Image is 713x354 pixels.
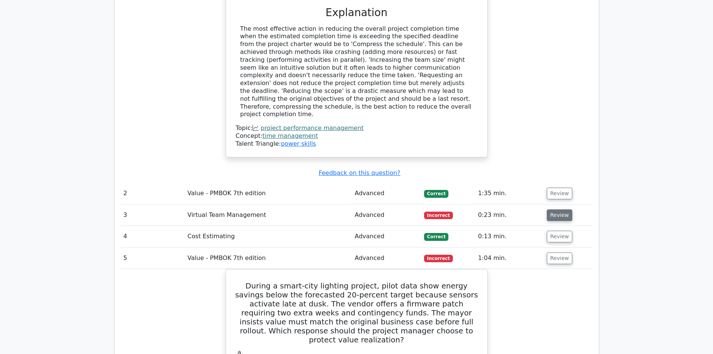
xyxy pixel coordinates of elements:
td: 4 [121,226,185,247]
td: Value - PMBOK 7th edition [185,248,352,269]
td: 3 [121,205,185,226]
a: power skills [281,140,316,147]
button: Review [547,252,572,264]
h3: Explanation [240,6,473,19]
td: Cost Estimating [185,226,352,247]
div: The most effective action in reducing the overall project completion time when the estimated comp... [240,25,473,119]
td: Advanced [352,205,421,226]
td: Advanced [352,226,421,247]
a: Feedback on this question? [319,169,400,176]
button: Review [547,188,572,199]
td: 0:23 min. [475,205,544,226]
button: Review [547,209,572,221]
div: Topic: [236,124,478,132]
span: Incorrect [424,255,453,262]
h5: During a smart-city lighting project, pilot data show energy savings below the forecasted 20-perc... [235,281,478,344]
td: Advanced [352,183,421,204]
td: Virtual Team Management [185,205,352,226]
span: Correct [424,233,448,240]
td: Advanced [352,248,421,269]
td: 0:13 min. [475,226,544,247]
div: Talent Triangle: [236,124,478,148]
td: 1:04 min. [475,248,544,269]
a: time management [262,132,318,139]
div: Concept: [236,132,478,140]
button: Review [547,231,572,242]
td: 5 [121,248,185,269]
a: project performance management [260,124,363,131]
td: 1:35 min. [475,183,544,204]
td: Value - PMBOK 7th edition [185,183,352,204]
span: Incorrect [424,212,453,219]
td: 2 [121,183,185,204]
span: Correct [424,190,448,197]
